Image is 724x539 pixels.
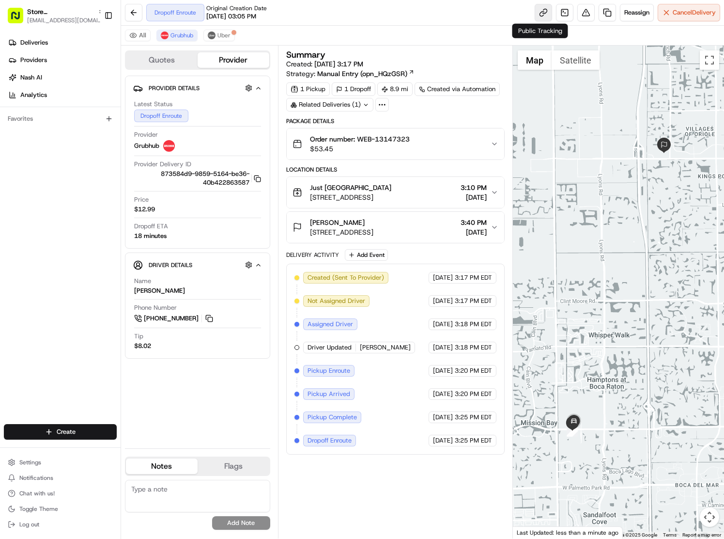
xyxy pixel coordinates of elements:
img: Nash [10,10,29,29]
span: Chat with us! [19,490,55,497]
span: [DATE] [433,413,453,422]
button: Grubhub [156,30,198,41]
span: Map data ©2025 Google [604,532,657,538]
input: Clear [25,63,160,73]
span: 3:10 PM [461,183,487,192]
span: Grubhub [170,32,193,39]
span: Pickup Enroute [308,366,350,375]
button: Order number: WEB-13147323$53.45 [287,128,505,159]
a: [PHONE_NUMBER] [134,313,215,324]
span: Phone Number [134,303,177,312]
div: 📗 [10,218,17,225]
span: [DATE] [433,390,453,398]
span: Regen Pajulas [30,176,71,184]
span: Grubhub [134,142,159,150]
img: Regen Pajulas [10,167,25,183]
span: Provider [134,130,158,139]
span: Order number: WEB-13147323 [310,134,410,144]
button: Driver Details [133,257,262,273]
span: [DATE] [433,366,453,375]
button: 873584d9-9859-5164-be36-40b422863587 [134,170,261,187]
span: Just [GEOGRAPHIC_DATA] [310,183,391,192]
img: 1736555255976-a54dd68f-1ca7-489b-9aae-adbdc363a1c4 [10,93,27,110]
span: • [130,150,134,158]
button: Start new chat [165,95,176,107]
span: 3:18 PM EDT [455,343,492,352]
span: • [73,176,76,184]
button: Flags [198,459,269,474]
a: Nash AI [4,70,121,85]
button: Provider [198,52,269,68]
div: 8.9 mi [377,82,413,96]
span: 3:17 PM EDT [455,273,492,282]
span: Created: [286,59,363,69]
span: 3:25 PM EDT [455,413,492,422]
button: Quotes [126,52,198,68]
span: Knowledge Base [19,217,74,226]
a: Analytics [4,87,121,103]
span: Original Creation Date [206,4,267,12]
button: Just [GEOGRAPHIC_DATA][STREET_ADDRESS]3:10 PM[DATE] [287,177,505,208]
div: 1 Pickup [286,82,330,96]
span: [PERSON_NAME] [360,343,411,352]
button: Add Event [345,249,388,261]
span: [PERSON_NAME] [PERSON_NAME] [30,150,128,158]
span: Nash AI [20,73,42,82]
span: [DATE] [461,227,487,237]
div: Package Details [286,117,505,125]
button: Create [4,424,117,440]
div: We're available if you need us! [44,102,133,110]
div: 18 minutes [134,232,167,240]
span: Toggle Theme [19,505,58,513]
span: 3:18 PM EDT [455,320,492,329]
div: Strategy: [286,69,415,79]
span: Created (Sent To Provider) [308,273,384,282]
a: Created via Automation [415,82,500,96]
span: Log out [19,521,39,528]
span: Not Assigned Driver [308,297,365,305]
span: 3:20 PM EDT [455,390,492,398]
a: Providers [4,52,121,68]
button: Map camera controls [700,507,719,527]
span: [DATE] 3:17 PM [314,60,363,68]
div: Related Deliveries (1) [286,98,373,111]
span: Driver Details [149,261,192,269]
div: Delivery Activity [286,251,339,259]
span: Price [134,195,149,204]
img: 5e692f75ce7d37001a5d71f1 [163,140,175,152]
a: 💻API Documentation [78,213,159,230]
button: Chat with us! [4,487,117,500]
a: Open this area in Google Maps (opens a new window) [515,526,547,539]
a: Manual Entry (opn_HQzGSR) [317,69,415,79]
span: Notifications [19,474,53,482]
span: Driver Updated [308,343,352,352]
button: Store [GEOGRAPHIC_DATA] (Just Salad) [27,7,94,16]
div: Last Updated: less than a minute ago [513,526,623,539]
span: [STREET_ADDRESS] [310,192,391,202]
button: All [125,30,151,41]
button: Log out [4,518,117,531]
img: Joana Marie Avellanoza [10,141,25,157]
div: 💻 [82,218,90,225]
span: [PHONE_NUMBER] [144,314,199,323]
span: Reassign [624,8,649,17]
span: [STREET_ADDRESS] [310,227,373,237]
img: Google [515,526,547,539]
button: Show satellite imagery [552,50,600,70]
button: CancelDelivery [658,4,720,21]
div: Past conversations [10,126,65,134]
button: Store [GEOGRAPHIC_DATA] (Just Salad)[EMAIL_ADDRESS][DOMAIN_NAME] [4,4,100,27]
span: Analytics [20,91,47,99]
button: Notifications [4,471,117,485]
button: Uber [203,30,235,41]
img: uber-new-logo.jpeg [208,32,216,39]
span: Tip [134,332,143,341]
span: Create [57,428,76,436]
div: 3 [567,426,577,437]
span: Latest Status [134,100,172,109]
img: 5e692f75ce7d37001a5d71f1 [161,32,169,39]
div: 1 Dropoff [332,82,375,96]
span: 3:25 PM EDT [455,436,492,445]
span: Providers [20,56,47,64]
